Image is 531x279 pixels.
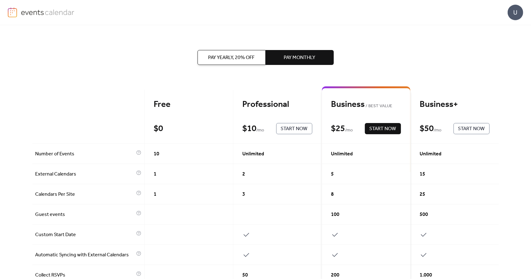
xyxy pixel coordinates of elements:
span: 8 [331,191,334,198]
div: Free [154,99,224,110]
div: Business [331,99,401,110]
span: BEST VALUE [365,103,393,110]
span: 1 [154,171,157,178]
div: Business+ [420,99,490,110]
span: / mo [345,127,353,134]
span: 1.000 [420,272,432,279]
button: Start Now [276,123,312,134]
span: Guest events [35,211,135,218]
button: Pay Yearly, 20% off [198,50,266,65]
div: $ 0 [154,123,163,134]
span: Pay Yearly, 20% off [208,54,255,62]
span: Calendars Per Site [35,191,135,198]
div: $ 50 [420,123,434,134]
span: Number of Events [35,150,135,158]
div: U [508,5,523,20]
span: / mo [257,127,264,134]
span: Unlimited [243,150,264,158]
span: 100 [331,211,340,218]
span: Custom Start Date [35,231,135,239]
button: Start Now [454,123,490,134]
span: Pay Monthly [284,54,315,62]
span: 50 [243,272,248,279]
div: $ 25 [331,123,345,134]
span: / mo [434,127,442,134]
span: Collect RSVPs [35,272,135,279]
div: Professional [243,99,312,110]
span: Start Now [370,125,396,133]
span: 1 [154,191,157,198]
button: Start Now [365,123,401,134]
span: 2 [243,171,245,178]
span: External Calendars [35,171,135,178]
img: logo [8,7,17,17]
span: 15 [420,171,426,178]
span: 500 [420,211,428,218]
span: Start Now [458,125,485,133]
span: 25 [420,191,426,198]
span: Automatic Syncing with External Calendars [35,251,135,259]
span: 5 [331,171,334,178]
button: Pay Monthly [266,50,334,65]
span: Unlimited [420,150,442,158]
span: 10 [154,150,160,158]
span: Unlimited [331,150,353,158]
div: $ 10 [243,123,257,134]
span: 200 [331,272,340,279]
span: 3 [243,191,245,198]
span: Start Now [281,125,308,133]
img: logo-type [21,7,75,17]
